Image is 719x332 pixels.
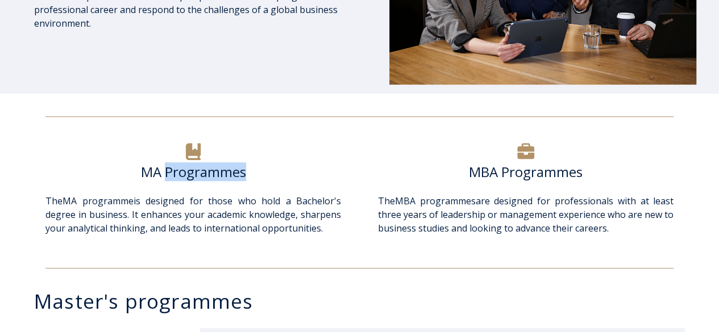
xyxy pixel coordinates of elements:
a: MA programme [63,195,134,207]
h6: MBA Programmes [378,163,674,180]
span: The is designed for those who hold a Bachelor's degree in business. It enhances your academic kno... [45,195,341,234]
h3: Master's programmes [34,291,696,311]
h6: MA Programmes [45,163,341,180]
span: The are designed for professionals with at least three years of leadership or management experien... [378,195,674,234]
a: MBA programmes [395,195,476,207]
